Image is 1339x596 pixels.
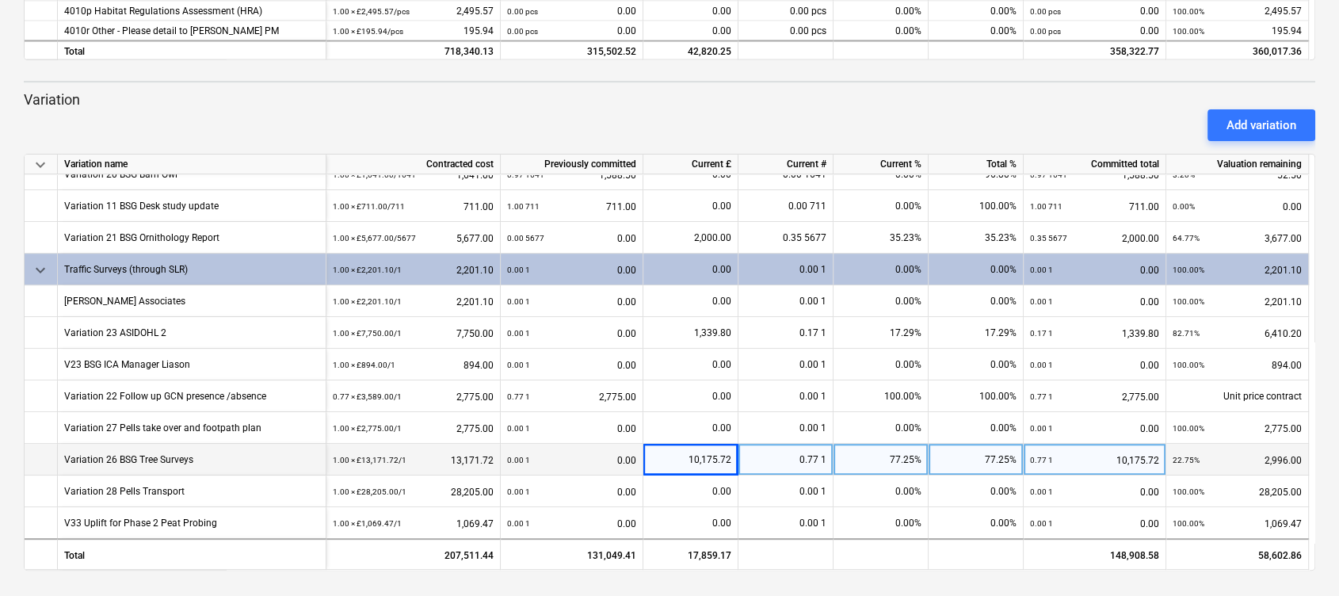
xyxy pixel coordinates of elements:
[507,1,636,21] div: 0.00
[507,26,538,35] small: 0.00 pcs
[738,412,834,444] div: 0.00 1
[333,329,402,338] small: 1.00 × £7,750.00 / 1
[1173,361,1204,369] small: 100.00%
[1030,170,1067,179] small: 0.97 1641
[507,380,636,413] div: 2,775.00
[64,285,185,316] div: Paul Castle Associates
[738,349,834,380] div: 0.00 1
[738,254,834,285] div: 0.00 1
[507,507,636,540] div: 0.00
[929,444,1024,476] div: 77.25%
[333,254,494,286] div: 2,201.10
[333,361,395,369] small: 1.00 × £894.00 / 1
[1030,297,1053,306] small: 0.00 1
[507,222,636,254] div: 0.00
[64,507,217,538] div: V33 Uplift for Phase 2 Peat Probing
[1024,155,1166,174] div: Committed total
[834,476,929,507] div: 0.00%
[333,159,494,191] div: 1,641.00
[1030,507,1159,540] div: 0.00
[1173,456,1200,464] small: 22.75%
[929,412,1024,444] div: 0.00%
[1173,190,1302,223] div: 0.00
[333,1,494,21] div: 2,495.57
[738,476,834,507] div: 0.00 1
[501,539,643,571] div: 131,049.41
[1030,349,1159,381] div: 0.00
[834,380,929,412] div: 100.00%
[650,285,731,317] div: 0.00
[64,190,219,221] div: Variation 11 BSG Desk study update
[507,266,530,274] small: 0.00 1
[650,412,731,444] div: 0.00
[834,155,929,174] div: Current %
[929,222,1024,254] div: 35.23%
[834,1,929,21] div: 0.00%
[738,222,834,254] div: 0.35 5677
[333,392,402,401] small: 0.77 × £3,589.00 / 1
[650,349,731,380] div: 0.00
[738,285,834,317] div: 0.00 1
[738,21,834,40] div: 0.00 pcs
[650,476,731,507] div: 0.00
[1173,1,1302,21] div: 2,495.57
[58,155,326,174] div: Variation name
[738,317,834,349] div: 0.17 1
[333,170,416,179] small: 1.00 × £1,641.00 / 1641
[650,222,731,254] div: 2,000.00
[333,380,494,413] div: 2,775.00
[64,317,166,348] div: Variation 23 ASIDOHL 2
[643,21,738,40] div: 0.00
[834,444,929,476] div: 77.25%
[1030,190,1159,223] div: 711.00
[326,539,501,571] div: 207,511.44
[1173,41,1302,61] div: 360,017.36
[834,285,929,317] div: 0.00%
[507,170,544,179] small: 0.97 1641
[1173,507,1302,540] div: 1,069.47
[929,507,1024,539] div: 0.00%
[1030,1,1159,21] div: 0.00
[1030,329,1053,338] small: 0.17 1
[507,361,530,369] small: 0.00 1
[643,1,738,21] div: 0.00
[1030,317,1159,350] div: 1,339.80
[643,40,738,59] div: 42,820.25
[650,317,731,349] div: 1,339.80
[333,317,494,350] div: 7,750.00
[1166,155,1309,174] div: Valuation remaining
[1030,266,1053,274] small: 0.00 1
[1173,476,1302,508] div: 28,205.00
[333,424,402,433] small: 1.00 × £2,775.00 / 1
[643,539,738,571] div: 17,859.17
[929,1,1024,21] div: 0.00%
[333,266,402,274] small: 1.00 × £2,201.10 / 1
[507,487,530,496] small: 0.00 1
[64,380,266,411] div: Variation 22 Follow up GCN presence /absence
[929,285,1024,317] div: 0.00%
[929,476,1024,507] div: 0.00%
[507,329,530,338] small: 0.00 1
[738,444,834,476] div: 0.77 1
[31,261,50,280] span: keyboard_arrow_down
[1166,539,1309,571] div: 58,602.86
[24,90,1315,109] p: Variation
[1030,222,1159,254] div: 2,000.00
[507,476,636,508] div: 0.00
[1030,487,1053,496] small: 0.00 1
[507,519,530,528] small: 0.00 1
[1030,6,1061,15] small: 0.00 pcs
[64,476,185,506] div: Variation 28 Pells Transport
[834,254,929,285] div: 0.00%
[929,254,1024,285] div: 0.00%
[1173,6,1204,15] small: 100.00%
[64,349,190,380] div: V23 BSG ICA Manager Liason
[738,155,834,174] div: Current #
[1030,202,1062,211] small: 1.00 711
[333,26,403,35] small: 1.00 × £195.94 / pcs
[507,412,636,445] div: 0.00
[333,285,494,318] div: 2,201.10
[333,519,402,528] small: 1.00 × £1,069.47 / 1
[1173,202,1195,211] small: 0.00%
[333,349,494,381] div: 894.00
